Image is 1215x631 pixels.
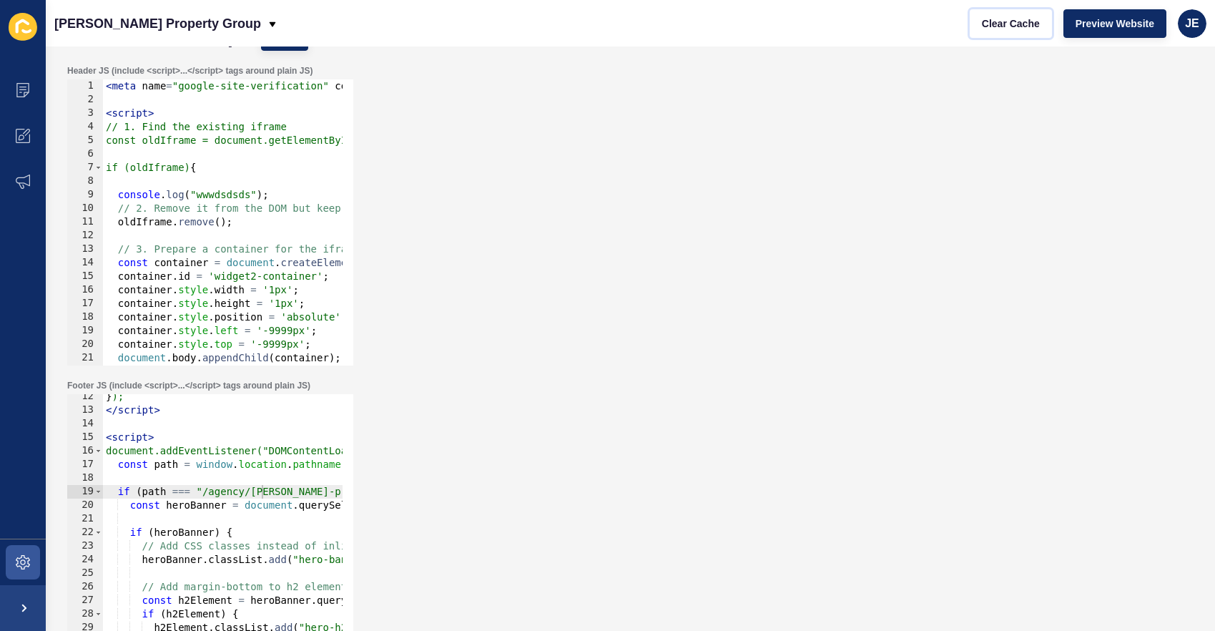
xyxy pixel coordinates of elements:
[67,580,103,594] div: 26
[67,107,103,120] div: 3
[67,324,103,338] div: 19
[67,471,103,485] div: 18
[67,243,103,256] div: 13
[67,256,103,270] div: 14
[67,553,103,567] div: 24
[67,594,103,607] div: 27
[67,539,103,553] div: 23
[67,403,103,417] div: 13
[67,283,103,297] div: 16
[67,351,103,365] div: 21
[67,147,103,161] div: 6
[67,93,103,107] div: 2
[67,134,103,147] div: 5
[67,120,103,134] div: 4
[67,79,103,93] div: 1
[67,65,313,77] label: Header JS (include <script>...</script> tags around plain JS)
[67,270,103,283] div: 15
[54,6,261,41] p: [PERSON_NAME] Property Group
[982,16,1040,31] span: Clear Cache
[1076,16,1154,31] span: Preview Website
[67,297,103,310] div: 17
[67,444,103,458] div: 16
[67,607,103,621] div: 28
[67,229,103,243] div: 12
[67,417,103,431] div: 14
[67,188,103,202] div: 9
[67,431,103,444] div: 15
[67,499,103,512] div: 20
[970,9,1052,38] button: Clear Cache
[67,202,103,215] div: 10
[67,390,103,403] div: 12
[67,526,103,539] div: 22
[67,458,103,471] div: 17
[67,567,103,580] div: 25
[67,215,103,229] div: 11
[67,175,103,188] div: 8
[67,512,103,526] div: 21
[67,338,103,351] div: 20
[1185,16,1199,31] span: JE
[67,485,103,499] div: 19
[67,365,103,378] div: 22
[67,380,310,391] label: Footer JS (include <script>...</script> tags around plain JS)
[67,161,103,175] div: 7
[67,310,103,324] div: 18
[1063,9,1166,38] button: Preview Website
